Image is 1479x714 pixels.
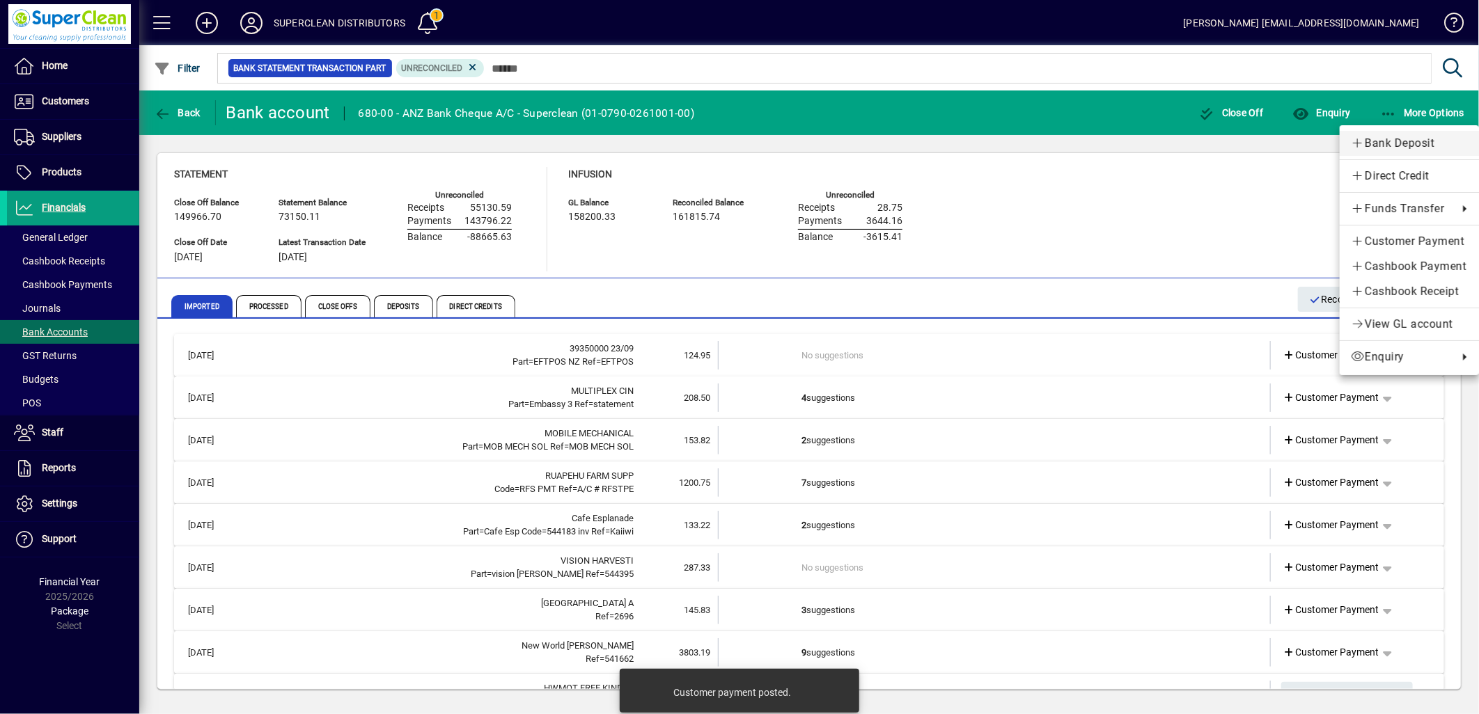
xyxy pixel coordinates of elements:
span: Enquiry [1351,349,1451,365]
span: Bank Deposit [1351,135,1468,152]
span: Direct Credit [1351,168,1468,184]
span: Funds Transfer [1351,200,1451,217]
span: Cashbook Receipt [1351,283,1468,300]
span: Customer Payment [1351,233,1468,250]
span: View GL account [1351,316,1468,333]
span: Cashbook Payment [1351,258,1468,275]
